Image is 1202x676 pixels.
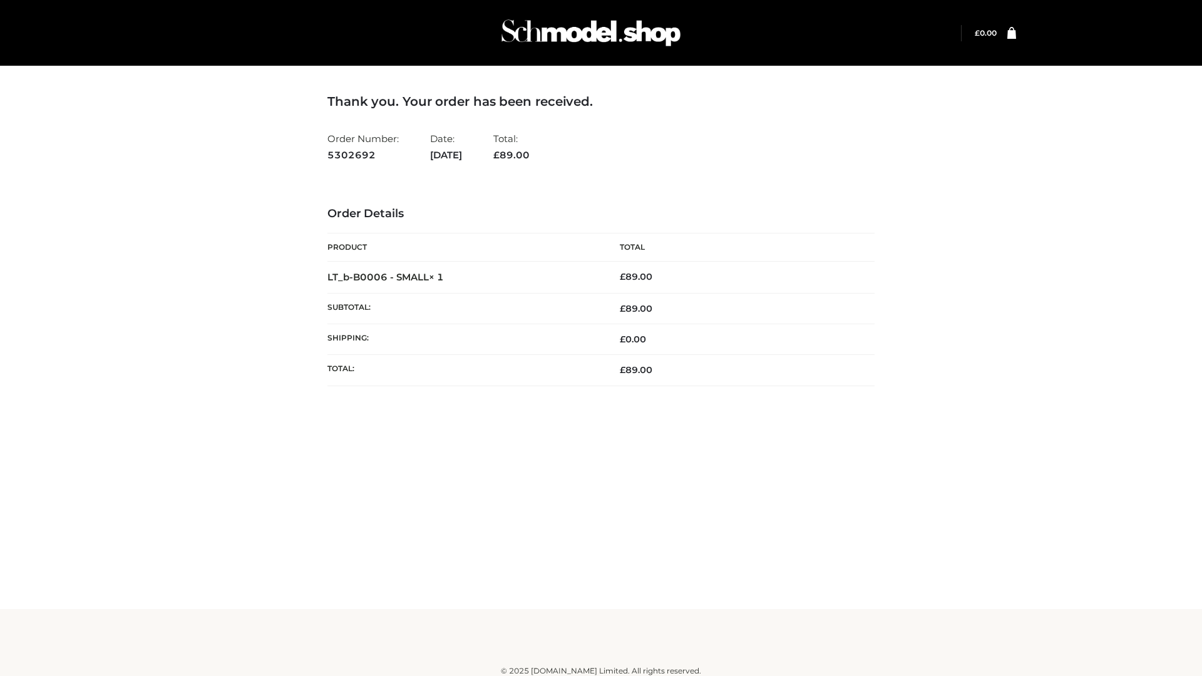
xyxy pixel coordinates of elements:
span: 89.00 [493,149,530,161]
th: Total [601,233,875,262]
span: £ [493,149,500,161]
span: £ [975,28,980,38]
bdi: 89.00 [620,271,652,282]
strong: [DATE] [430,147,462,163]
span: £ [620,364,625,376]
strong: × 1 [429,271,444,283]
h3: Thank you. Your order has been received. [327,94,875,109]
li: Total: [493,128,530,166]
th: Product [327,233,601,262]
strong: 5302692 [327,147,399,163]
span: £ [620,334,625,345]
span: £ [620,271,625,282]
a: £0.00 [975,28,997,38]
span: 89.00 [620,364,652,376]
li: Date: [430,128,462,166]
bdi: 0.00 [620,334,646,345]
span: 89.00 [620,303,652,314]
li: Order Number: [327,128,399,166]
bdi: 0.00 [975,28,997,38]
th: Shipping: [327,324,601,355]
th: Subtotal: [327,293,601,324]
img: Schmodel Admin 964 [497,8,685,58]
h3: Order Details [327,207,875,221]
strong: LT_b-B0006 - SMALL [327,271,444,283]
th: Total: [327,355,601,386]
span: £ [620,303,625,314]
